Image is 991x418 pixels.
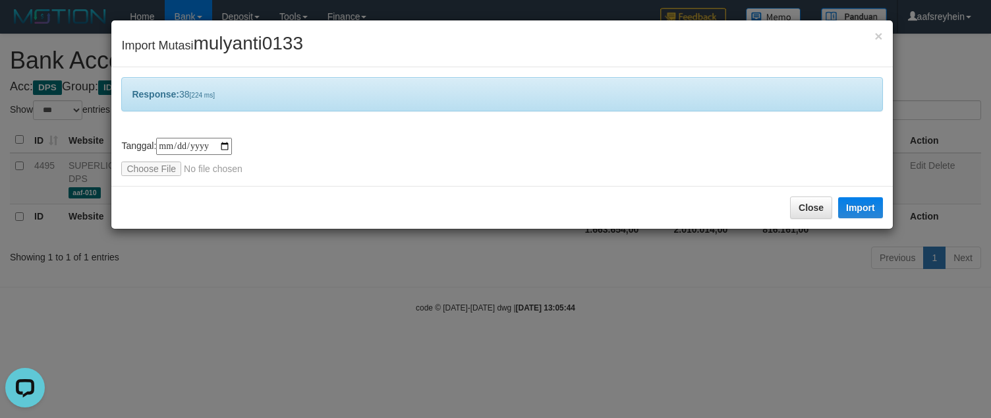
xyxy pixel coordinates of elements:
span: × [874,28,882,44]
div: Tanggal: [121,138,882,176]
span: [224 ms] [190,92,215,99]
b: Response: [132,89,179,100]
button: Close [790,196,832,219]
button: Import [838,197,883,218]
div: 38 [121,77,882,111]
span: Import Mutasi [121,39,303,52]
span: mulyanti0133 [193,33,303,53]
button: Open LiveChat chat widget [5,5,45,45]
button: Close [874,29,882,43]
